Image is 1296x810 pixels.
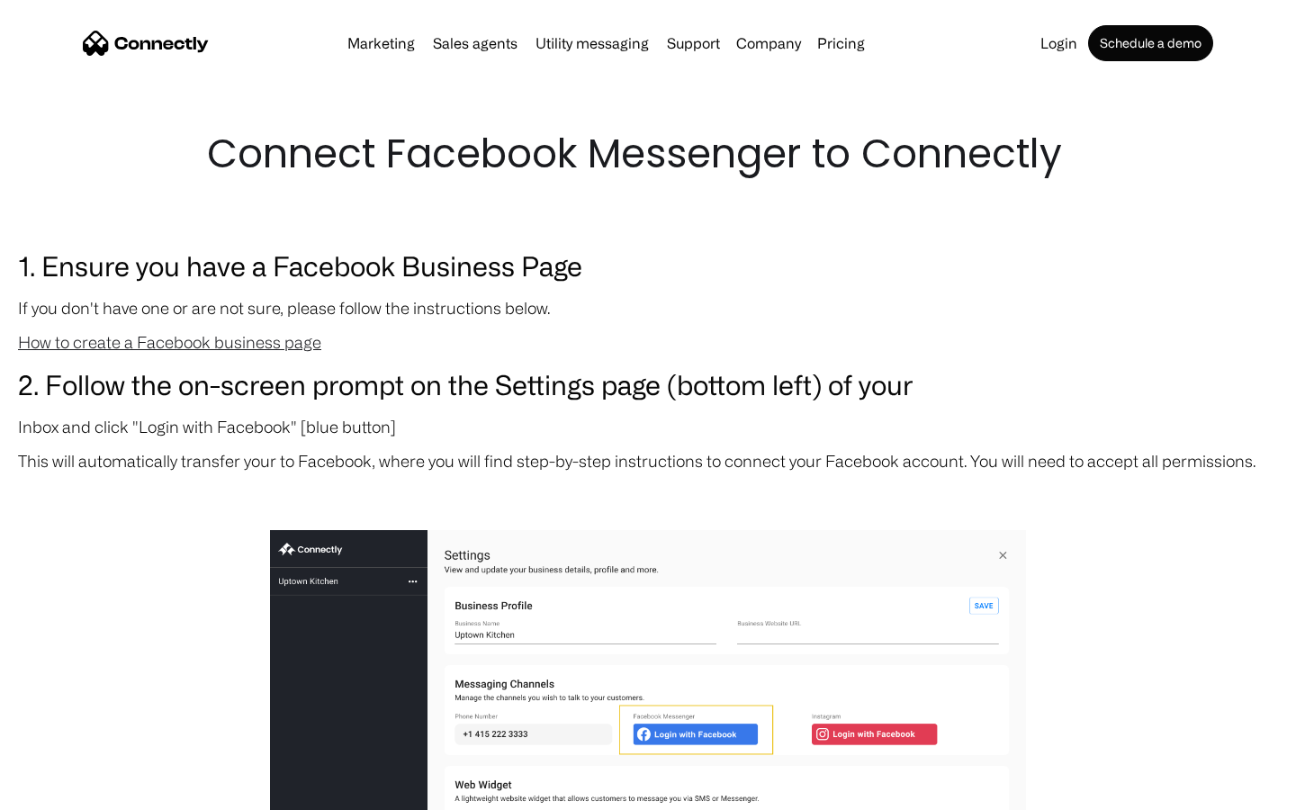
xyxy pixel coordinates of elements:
a: Marketing [340,36,422,50]
a: Pricing [810,36,872,50]
p: ‍ [18,482,1278,508]
div: Company [736,31,801,56]
aside: Language selected: English [18,778,108,804]
a: How to create a Facebook business page [18,333,321,351]
a: Support [660,36,727,50]
h3: 2. Follow the on-screen prompt on the Settings page (bottom left) of your [18,364,1278,405]
a: Login [1033,36,1084,50]
p: This will automatically transfer your to Facebook, where you will find step-by-step instructions ... [18,448,1278,473]
a: Schedule a demo [1088,25,1213,61]
ul: Language list [36,778,108,804]
p: If you don't have one or are not sure, please follow the instructions below. [18,295,1278,320]
a: Sales agents [426,36,525,50]
a: Utility messaging [528,36,656,50]
h3: 1. Ensure you have a Facebook Business Page [18,245,1278,286]
h1: Connect Facebook Messenger to Connectly [207,126,1089,182]
p: Inbox and click "Login with Facebook" [blue button] [18,414,1278,439]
